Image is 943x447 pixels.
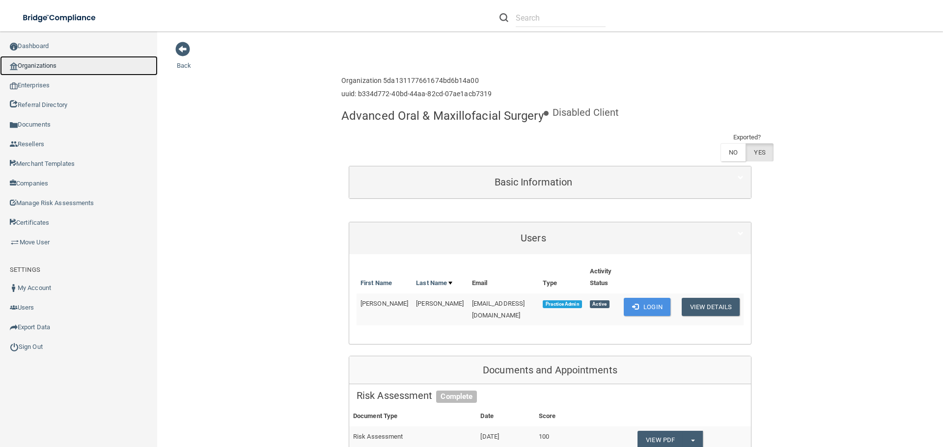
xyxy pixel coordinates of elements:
[10,140,18,148] img: ic_reseller.de258add.png
[341,109,544,122] h4: Advanced Oral & Maxillofacial Surgery
[539,262,585,293] th: Type
[535,406,590,426] th: Score
[357,177,710,187] h5: Basic Information
[416,277,452,289] a: Last Name
[341,90,492,98] h6: uuid: b334d772-40bd-44aa-82cd-07ae1acb7319
[746,143,773,161] label: YES
[721,143,746,161] label: NO
[15,8,105,28] img: bridge_compliance_login_screen.278c3ca4.svg
[10,121,18,129] img: icon-documents.8dae5593.png
[436,391,477,403] span: Complete
[349,356,751,385] div: Documents and Appointments
[590,300,610,308] span: Active
[10,284,18,292] img: ic_user_dark.df1a06c3.png
[177,50,191,69] a: Back
[476,406,534,426] th: Date
[357,227,744,249] a: Users
[468,262,539,293] th: Email
[553,104,619,122] p: Disabled Client
[773,377,931,417] iframe: Drift Widget Chat Controller
[499,13,508,22] img: ic-search.3b580494.png
[586,262,620,293] th: Activity Status
[624,298,670,316] button: Login
[543,300,582,308] span: Practice Admin
[10,237,20,247] img: briefcase.64adab9b.png
[357,390,744,401] h5: Risk Assessment
[349,406,476,426] th: Document Type
[357,171,744,193] a: Basic Information
[10,342,19,351] img: ic_power_dark.7ecde6b1.png
[10,82,18,89] img: enterprise.0d942306.png
[682,298,740,316] button: View Details
[10,43,18,51] img: ic_dashboard_dark.d01f4a41.png
[10,304,18,312] img: icon-users.e205127d.png
[341,77,492,84] h6: Organization 5da131177661674bd6b14a00
[10,323,18,331] img: icon-export.b9366987.png
[416,300,464,307] span: [PERSON_NAME]
[472,300,525,319] span: [EMAIL_ADDRESS][DOMAIN_NAME]
[361,300,408,307] span: [PERSON_NAME]
[516,9,606,27] input: Search
[10,264,40,276] label: SETTINGS
[357,233,710,243] h5: Users
[10,62,18,70] img: organization-icon.f8decf85.png
[721,131,774,143] td: Exported?
[361,277,392,289] a: First Name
